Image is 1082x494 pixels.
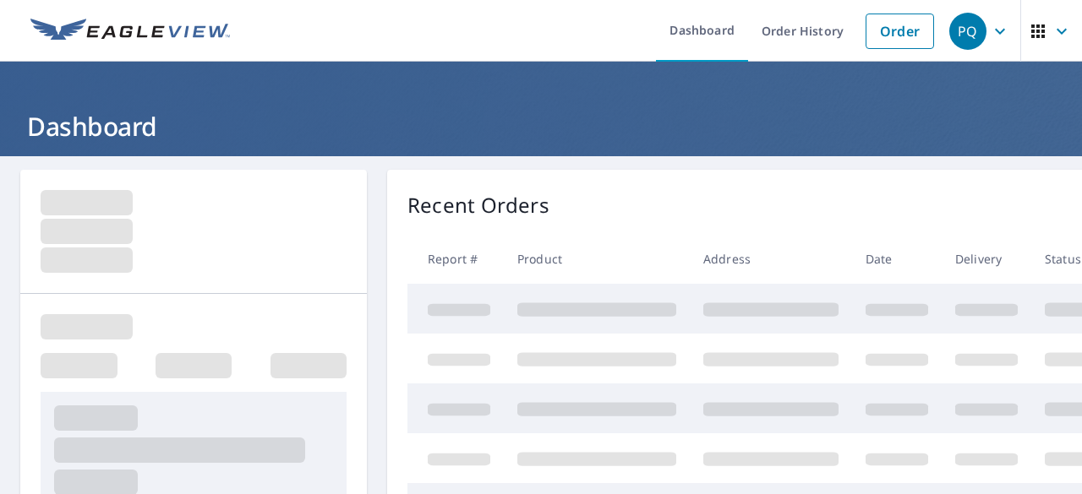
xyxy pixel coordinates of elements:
[690,234,852,284] th: Address
[407,190,549,220] p: Recent Orders
[949,13,986,50] div: PQ
[20,109,1062,144] h1: Dashboard
[407,234,504,284] th: Report #
[866,14,934,49] a: Order
[504,234,690,284] th: Product
[30,19,230,44] img: EV Logo
[852,234,942,284] th: Date
[942,234,1031,284] th: Delivery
